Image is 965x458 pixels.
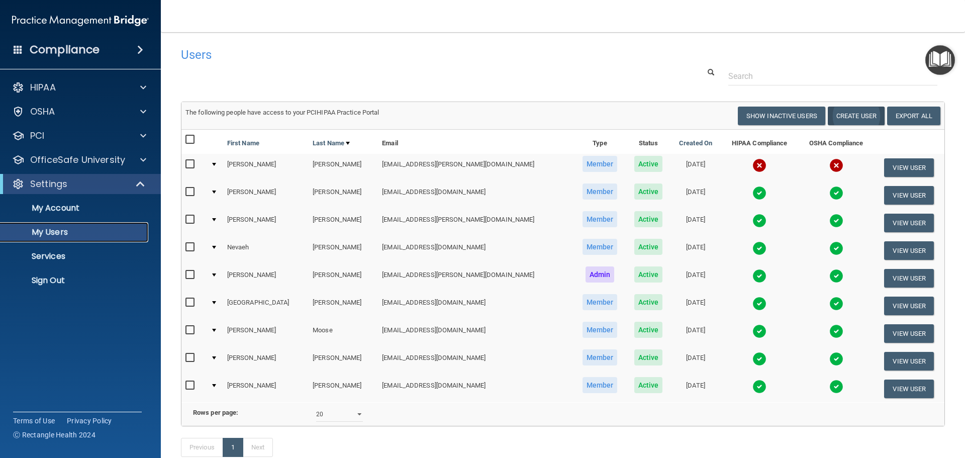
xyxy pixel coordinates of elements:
td: Moose [309,320,378,347]
td: [PERSON_NAME] [223,181,309,209]
td: [DATE] [670,292,721,320]
td: [DATE] [670,209,721,237]
td: [EMAIL_ADDRESS][DOMAIN_NAME] [378,375,573,402]
span: Active [634,156,663,172]
td: [EMAIL_ADDRESS][DOMAIN_NAME] [378,237,573,264]
span: Ⓒ Rectangle Health 2024 [13,430,95,440]
span: Active [634,322,663,338]
img: tick.e7d51cea.svg [752,214,766,228]
td: [PERSON_NAME] [309,347,378,375]
p: Services [7,251,144,261]
img: tick.e7d51cea.svg [829,324,843,338]
span: Active [634,239,663,255]
span: Member [583,322,618,338]
a: Export All [887,107,940,125]
img: tick.e7d51cea.svg [829,214,843,228]
button: View User [884,297,934,315]
a: Last Name [313,137,350,149]
td: [EMAIL_ADDRESS][DOMAIN_NAME] [378,347,573,375]
img: tick.e7d51cea.svg [752,324,766,338]
td: [PERSON_NAME] [223,320,309,347]
a: OfficeSafe University [12,154,146,166]
img: cross.ca9f0e7f.svg [752,158,766,172]
td: [PERSON_NAME] [309,181,378,209]
a: HIPAA [12,81,146,94]
td: [PERSON_NAME] [223,154,309,181]
a: 1 [223,438,243,457]
span: Member [583,239,618,255]
td: [EMAIL_ADDRESS][PERSON_NAME][DOMAIN_NAME] [378,154,573,181]
td: [EMAIL_ADDRESS][DOMAIN_NAME] [378,181,573,209]
a: Terms of Use [13,416,55,426]
img: tick.e7d51cea.svg [829,186,843,200]
button: Open Resource Center [925,45,955,75]
td: [PERSON_NAME] [309,209,378,237]
td: [PERSON_NAME] [223,375,309,402]
a: Previous [181,438,223,457]
span: Member [583,156,618,172]
img: tick.e7d51cea.svg [752,241,766,255]
button: Create User [828,107,885,125]
a: First Name [227,137,259,149]
th: OSHA Compliance [798,130,874,154]
span: Active [634,377,663,393]
span: Member [583,377,618,393]
td: [DATE] [670,375,721,402]
th: Status [626,130,671,154]
button: View User [884,214,934,232]
th: HIPAA Compliance [721,130,798,154]
a: OSHA [12,106,146,118]
td: [PERSON_NAME] [309,375,378,402]
button: View User [884,158,934,177]
td: [EMAIL_ADDRESS][DOMAIN_NAME] [378,320,573,347]
img: PMB logo [12,11,149,31]
img: tick.e7d51cea.svg [752,186,766,200]
span: The following people have access to your PCIHIPAA Practice Portal [185,109,379,116]
span: Admin [586,266,615,283]
b: Rows per page: [193,409,238,416]
input: Search [728,67,937,85]
span: Member [583,211,618,227]
p: HIPAA [30,81,56,94]
p: My Account [7,203,144,213]
img: tick.e7d51cea.svg [752,380,766,394]
p: OSHA [30,106,55,118]
span: Active [634,184,663,200]
span: Active [634,266,663,283]
td: [PERSON_NAME] [309,292,378,320]
button: View User [884,380,934,398]
td: [PERSON_NAME] [309,264,378,292]
button: View User [884,186,934,205]
td: Nevaeh [223,237,309,264]
img: tick.e7d51cea.svg [752,269,766,283]
a: Privacy Policy [67,416,112,426]
img: tick.e7d51cea.svg [752,297,766,311]
span: Active [634,294,663,310]
td: [EMAIL_ADDRESS][PERSON_NAME][DOMAIN_NAME] [378,264,573,292]
button: View User [884,269,934,288]
button: View User [884,352,934,371]
span: Member [583,184,618,200]
td: [EMAIL_ADDRESS][PERSON_NAME][DOMAIN_NAME] [378,209,573,237]
td: [DATE] [670,320,721,347]
td: [DATE] [670,154,721,181]
th: Email [378,130,573,154]
button: Show Inactive Users [738,107,825,125]
td: [PERSON_NAME] [309,154,378,181]
a: Created On [679,137,712,149]
img: tick.e7d51cea.svg [752,352,766,366]
p: My Users [7,227,144,237]
img: tick.e7d51cea.svg [829,380,843,394]
span: Active [634,349,663,365]
button: View User [884,324,934,343]
h4: Compliance [30,43,100,57]
img: cross.ca9f0e7f.svg [829,158,843,172]
th: Type [573,130,626,154]
a: Next [243,438,273,457]
td: [PERSON_NAME] [223,264,309,292]
td: [DATE] [670,237,721,264]
img: tick.e7d51cea.svg [829,269,843,283]
p: OfficeSafe University [30,154,125,166]
span: Active [634,211,663,227]
td: [PERSON_NAME] [223,347,309,375]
